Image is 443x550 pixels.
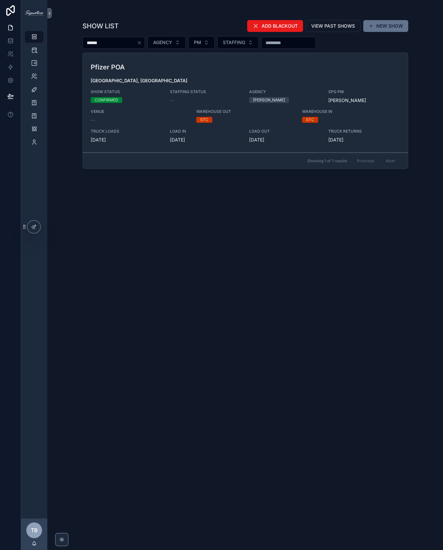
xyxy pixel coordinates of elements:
[328,89,400,94] span: SPG PM
[328,129,400,134] span: TRUCK RETURNS
[249,137,320,143] span: [DATE]
[137,40,145,45] button: Clear
[306,117,314,123] div: STC
[249,89,320,94] span: AGENCY
[91,117,95,123] span: --
[91,109,189,114] span: VENUE
[170,137,241,143] span: [DATE]
[83,53,408,153] a: Pfizer POA[GEOGRAPHIC_DATA], [GEOGRAPHIC_DATA]SHOW STATUSCONFIRMEDSTAFFING STATUS--AGENCY[PERSON_...
[196,109,294,114] span: WAREHOUSE OUT
[217,36,259,49] button: Select Button
[148,36,186,49] button: Select Button
[188,36,215,49] button: Select Button
[91,137,162,143] span: [DATE]
[247,20,303,32] button: ADD BLACKOUT
[194,39,201,46] span: PM
[311,23,355,29] span: VIEW PAST SHOWS
[153,39,172,46] span: AGENCY
[302,109,373,114] span: WAREHOUSE IN
[363,20,408,32] button: NEW SHOW
[223,39,245,46] span: STAFFING
[306,20,361,32] button: VIEW PAST SHOWS
[91,89,162,94] span: SHOW STATUS
[25,11,43,16] img: App logo
[82,21,119,31] h1: SHOW LIST
[200,117,208,123] div: STC
[91,62,294,72] h3: Pfizer POA
[307,158,347,164] span: Showing 1 of 1 results
[262,23,298,29] span: ADD BLACKOUT
[91,78,187,83] strong: [GEOGRAPHIC_DATA], [GEOGRAPHIC_DATA]
[170,129,241,134] span: LOAD IN
[249,129,320,134] span: LOAD OUT
[31,526,38,534] span: TB
[21,26,47,157] div: scrollable content
[253,97,285,103] div: [PERSON_NAME]
[170,89,241,94] span: STAFFING STATUS
[170,97,174,104] span: --
[328,97,366,104] a: [PERSON_NAME]
[328,137,400,143] span: [DATE]
[95,97,118,103] div: CONFIRMED
[91,129,162,134] span: TRUCK LOADS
